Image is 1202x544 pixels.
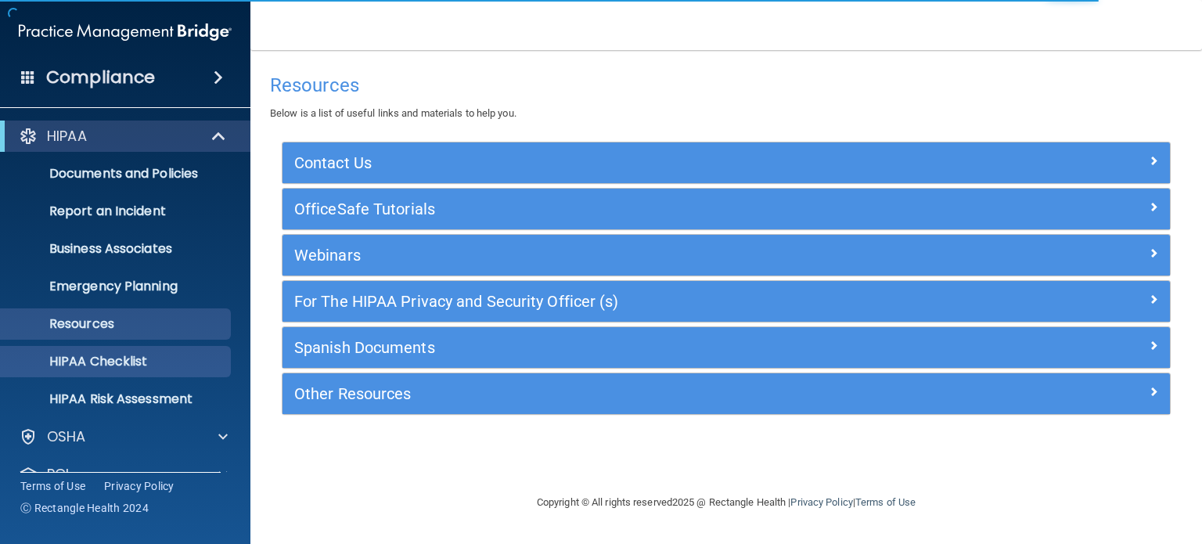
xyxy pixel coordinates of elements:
p: HIPAA Risk Assessment [10,391,224,407]
span: Below is a list of useful links and materials to help you. [270,107,516,119]
a: For The HIPAA Privacy and Security Officer (s) [294,289,1158,314]
h5: Contact Us [294,154,937,171]
div: Copyright © All rights reserved 2025 @ Rectangle Health | | [441,477,1012,528]
p: OSHA [47,427,86,446]
a: Terms of Use [20,478,85,494]
h5: Webinars [294,247,937,264]
h5: Spanish Documents [294,339,937,356]
p: Business Associates [10,241,224,257]
a: Spanish Documents [294,335,1158,360]
a: HIPAA [19,127,227,146]
a: PCI [19,465,228,484]
p: HIPAA [47,127,87,146]
a: OSHA [19,427,228,446]
h4: Compliance [46,67,155,88]
h5: OfficeSafe Tutorials [294,200,937,218]
h4: Resources [270,75,1182,95]
a: Other Resources [294,381,1158,406]
h5: For The HIPAA Privacy and Security Officer (s) [294,293,937,310]
a: Webinars [294,243,1158,268]
a: Terms of Use [855,496,916,508]
iframe: Drift Widget Chat Controller [932,434,1183,495]
span: Ⓒ Rectangle Health 2024 [20,500,149,516]
p: Documents and Policies [10,166,224,182]
p: HIPAA Checklist [10,354,224,369]
p: Report an Incident [10,204,224,219]
a: Contact Us [294,150,1158,175]
a: Privacy Policy [790,496,852,508]
a: OfficeSafe Tutorials [294,196,1158,222]
h5: Other Resources [294,385,937,402]
p: PCI [47,465,69,484]
p: Emergency Planning [10,279,224,294]
img: PMB logo [19,16,232,48]
a: Privacy Policy [104,478,175,494]
p: Resources [10,316,224,332]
